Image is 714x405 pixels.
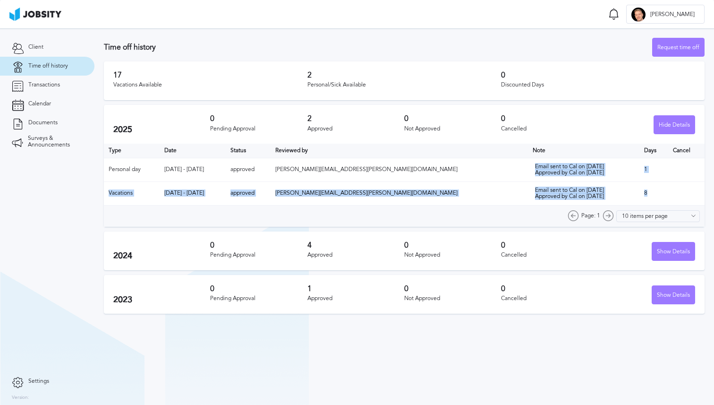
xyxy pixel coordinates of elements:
[404,114,501,123] h3: 0
[654,116,695,135] div: Hide Details
[210,295,307,302] div: Pending Approval
[226,181,271,205] td: approved
[307,241,404,250] h3: 4
[652,242,695,261] button: Show Details
[404,252,501,259] div: Not Approved
[307,71,501,79] h3: 2
[160,144,226,158] th: Toggle SortBy
[639,181,669,205] td: 8
[654,115,695,134] button: Hide Details
[501,71,695,79] h3: 0
[28,378,49,385] span: Settings
[404,241,501,250] h3: 0
[501,126,598,132] div: Cancelled
[668,144,705,158] th: Cancel
[226,144,271,158] th: Toggle SortBy
[113,125,210,135] h2: 2025
[501,284,598,293] h3: 0
[652,286,695,305] div: Show Details
[113,71,307,79] h3: 17
[210,126,307,132] div: Pending Approval
[113,295,210,305] h2: 2023
[535,164,629,177] div: Email sent to Cal on [DATE] Approved by Cal on [DATE]
[210,252,307,259] div: Pending Approval
[307,284,404,293] h3: 1
[28,82,60,88] span: Transactions
[535,187,629,200] div: Email sent to Cal on [DATE] Approved by Cal on [DATE]
[28,101,51,107] span: Calendar
[307,252,404,259] div: Approved
[28,63,68,69] span: Time off history
[404,284,501,293] h3: 0
[404,295,501,302] div: Not Approved
[307,126,404,132] div: Approved
[307,114,404,123] h3: 2
[28,135,83,148] span: Surveys & Announcements
[113,82,307,88] div: Vacations Available
[646,11,699,18] span: [PERSON_NAME]
[28,44,43,51] span: Client
[210,284,307,293] h3: 0
[652,242,695,261] div: Show Details
[160,158,226,181] td: [DATE] - [DATE]
[307,295,404,302] div: Approved
[652,38,705,57] button: Request time off
[631,8,646,22] div: D
[639,158,669,181] td: 1
[581,213,600,219] span: Page: 1
[501,252,598,259] div: Cancelled
[501,295,598,302] div: Cancelled
[501,241,598,250] h3: 0
[104,158,160,181] td: Personal day
[404,126,501,132] div: Not Approved
[104,144,160,158] th: Type
[160,181,226,205] td: [DATE] - [DATE]
[275,190,458,196] span: [PERSON_NAME][EMAIL_ADDRESS][PERSON_NAME][DOMAIN_NAME]
[652,285,695,304] button: Show Details
[626,5,705,24] button: D[PERSON_NAME]
[639,144,669,158] th: Days
[9,8,61,21] img: ab4bad089aa723f57921c736e9817d99.png
[12,395,29,401] label: Version:
[501,82,695,88] div: Discounted Days
[528,144,639,158] th: Toggle SortBy
[275,166,458,172] span: [PERSON_NAME][EMAIL_ADDRESS][PERSON_NAME][DOMAIN_NAME]
[501,114,598,123] h3: 0
[226,158,271,181] td: approved
[104,43,652,52] h3: Time off history
[271,144,528,158] th: Toggle SortBy
[210,114,307,123] h3: 0
[307,82,501,88] div: Personal/Sick Available
[104,181,160,205] td: Vacations
[210,241,307,250] h3: 0
[28,120,58,126] span: Documents
[113,251,210,261] h2: 2024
